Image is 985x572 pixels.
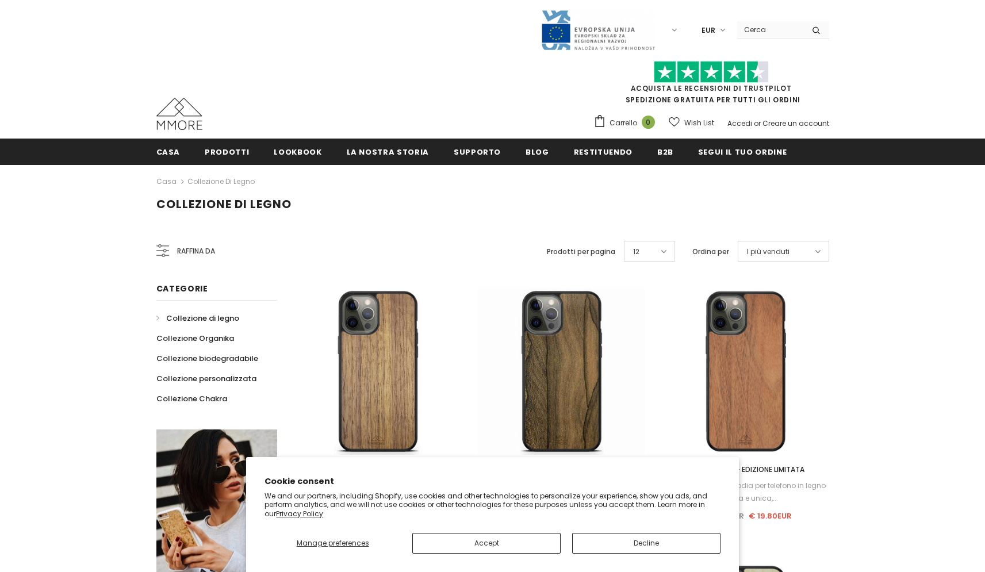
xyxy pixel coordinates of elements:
a: Privacy Policy [276,509,323,519]
label: Ordina per [692,246,729,258]
a: Collezione personalizzata [156,368,256,389]
a: B2B [657,139,673,164]
a: Acquista le recensioni di TrustPilot [631,83,792,93]
span: € 26.90EUR [699,510,744,521]
div: Se desideri una custodia per telefono in legno raffinata e unica,... [662,479,829,505]
a: Casa [156,175,177,189]
a: Prodotti [205,139,249,164]
label: Prodotti per pagina [547,246,615,258]
a: Noce Europeo - EDIZIONE LIMITATA [662,463,829,476]
span: EUR [702,25,715,36]
span: supporto [454,147,501,158]
a: Javni Razpis [541,25,656,34]
span: Collezione Chakra [156,393,227,404]
span: SPEDIZIONE GRATUITA PER TUTTI GLI ORDINI [593,66,829,105]
a: Carrello 0 [593,114,661,132]
span: 12 [633,246,639,258]
a: Collezione Organika [156,328,234,348]
span: Restituendo [574,147,633,158]
button: Manage preferences [265,533,401,554]
span: or [754,118,761,128]
span: Manage preferences [297,538,369,548]
a: Wish List [669,113,714,133]
span: Collezione Organika [156,333,234,344]
span: Carrello [610,117,637,129]
span: Collezione di legno [156,196,292,212]
a: Collezione di legno [156,308,239,328]
p: We and our partners, including Shopify, use cookies and other technologies to personalize your ex... [265,492,720,519]
a: La nostra storia [347,139,429,164]
button: Decline [572,533,720,554]
span: I più venduti [747,246,789,258]
a: Restituendo [574,139,633,164]
span: B2B [657,147,673,158]
span: Casa [156,147,181,158]
span: Raffina da [177,245,215,258]
span: Categorie [156,283,208,294]
span: 0 [642,116,655,129]
span: Blog [526,147,549,158]
a: Creare un account [762,118,829,128]
span: Wish List [684,117,714,129]
a: Blog [526,139,549,164]
span: Segui il tuo ordine [698,147,787,158]
span: Noce Europeo - EDIZIONE LIMITATA [686,464,804,474]
a: Collezione biodegradabile [156,348,258,368]
button: Accept [412,533,561,554]
span: € 19.80EUR [749,510,792,521]
span: Prodotti [205,147,249,158]
a: Collezione Chakra [156,389,227,409]
span: Collezione personalizzata [156,373,256,384]
h2: Cookie consent [265,475,720,487]
input: Search Site [737,21,803,38]
a: Lookbook [274,139,321,164]
a: Collezione di legno [187,176,255,186]
span: Collezione di legno [166,313,239,324]
a: Casa [156,139,181,164]
img: Fidati di Pilot Stars [654,61,769,83]
img: Casi MMORE [156,98,202,130]
a: supporto [454,139,501,164]
span: Lookbook [274,147,321,158]
a: Segui il tuo ordine [698,139,787,164]
span: Collezione biodegradabile [156,353,258,364]
img: Javni Razpis [541,9,656,51]
span: La nostra storia [347,147,429,158]
a: Accedi [727,118,752,128]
